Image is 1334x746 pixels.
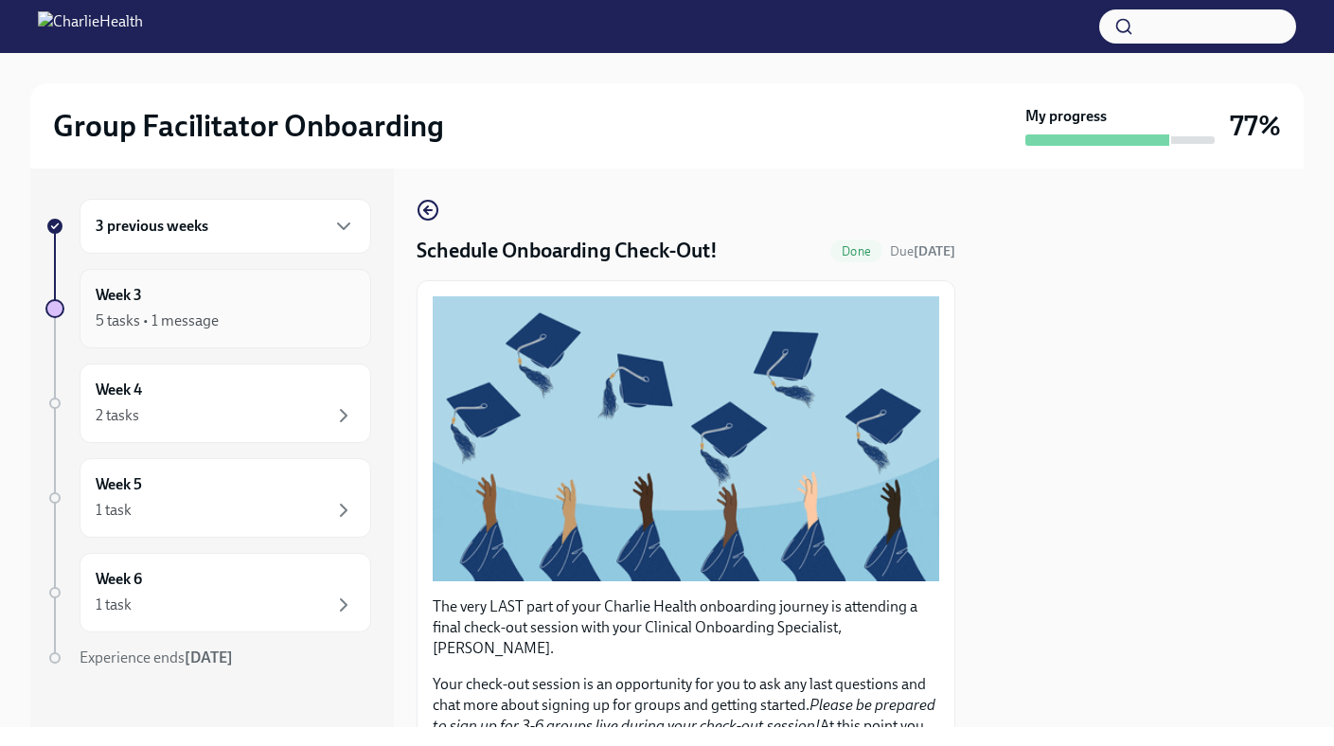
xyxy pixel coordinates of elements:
[96,285,142,306] h6: Week 3
[45,364,371,443] a: Week 42 tasks
[96,474,142,495] h6: Week 5
[433,296,939,581] button: Zoom image
[1025,106,1107,127] strong: My progress
[830,244,882,258] span: Done
[96,569,142,590] h6: Week 6
[914,243,955,259] strong: [DATE]
[185,648,233,666] strong: [DATE]
[53,107,444,145] h2: Group Facilitator Onboarding
[80,199,371,254] div: 3 previous weeks
[38,11,143,42] img: CharlieHealth
[433,596,939,659] p: The very LAST part of your Charlie Health onboarding journey is attending a final check-out sessi...
[890,243,955,259] span: Due
[890,242,955,260] span: September 13th, 2025 10:00
[96,216,208,237] h6: 3 previous weeks
[417,237,718,265] h4: Schedule Onboarding Check-Out!
[96,311,219,331] div: 5 tasks • 1 message
[45,553,371,632] a: Week 61 task
[80,648,233,666] span: Experience ends
[1230,109,1281,143] h3: 77%
[45,269,371,348] a: Week 35 tasks • 1 message
[45,458,371,538] a: Week 51 task
[96,380,142,400] h6: Week 4
[96,405,139,426] div: 2 tasks
[96,595,132,615] div: 1 task
[96,500,132,521] div: 1 task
